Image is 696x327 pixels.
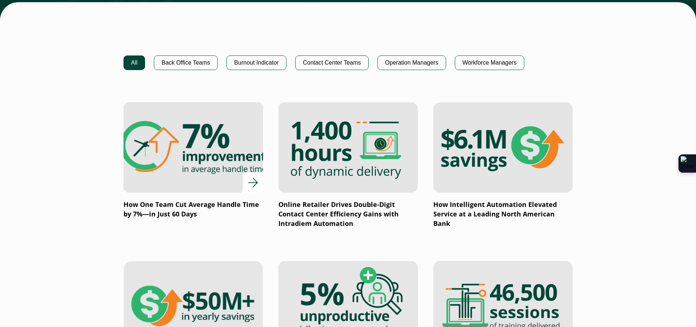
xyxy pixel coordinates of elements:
button: Burnout Indicator [227,55,286,70]
p: How One Team Cut Average Handle Time by 7%—in Just 60 Days [123,200,263,219]
button: Back Office Teams [154,55,218,70]
a: How Intelligent Automation Elevated Service at a Leading North American Bank [433,102,573,228]
button: Contact Center Teams [295,55,369,70]
button: Workforce Managers [455,55,524,70]
p: How Intelligent Automation Elevated Service at a Leading North American Bank [433,200,573,228]
button: All [123,55,145,70]
button: Operation Managers [377,55,446,70]
img: Extension Icon [681,156,694,171]
a: Online Retailer Drives Double-Digit Contact Center Efficiency Gains with Intradiem Automation [278,102,418,228]
a: How One Team Cut Average Handle Time by 7%—in Just 60 Days [123,102,263,219]
p: Online Retailer Drives Double-Digit Contact Center Efficiency Gains with Intradiem Automation [278,200,418,228]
